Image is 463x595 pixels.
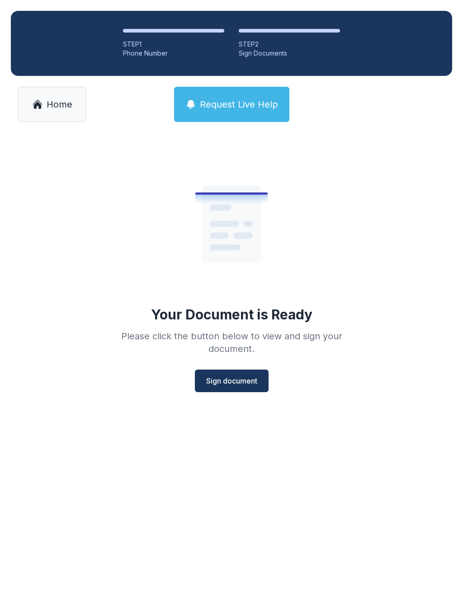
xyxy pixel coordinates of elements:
[123,40,224,49] div: STEP 1
[200,98,278,111] span: Request Live Help
[123,49,224,58] div: Phone Number
[206,375,257,386] span: Sign document
[101,330,362,355] div: Please click the button below to view and sign your document.
[239,40,340,49] div: STEP 2
[47,98,72,111] span: Home
[151,306,312,323] div: Your Document is Ready
[239,49,340,58] div: Sign Documents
